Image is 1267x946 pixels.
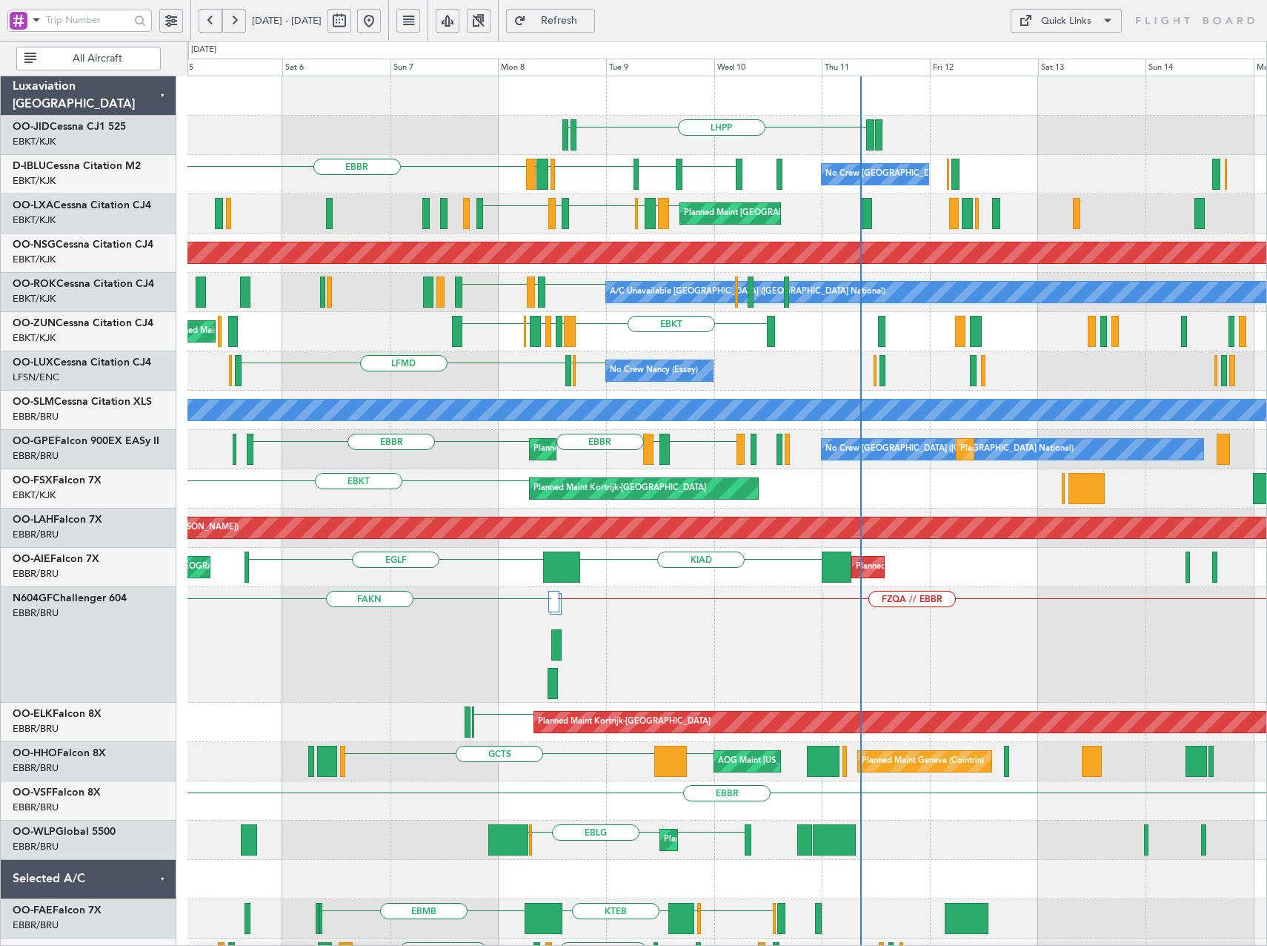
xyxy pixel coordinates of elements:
div: Planned Maint [GEOGRAPHIC_DATA] ([GEOGRAPHIC_DATA]) [856,556,1089,578]
a: EBBR/BRU [13,919,59,932]
div: No Crew [GEOGRAPHIC_DATA] ([GEOGRAPHIC_DATA] National) [825,438,1074,460]
a: OO-LUXCessna Citation CJ4 [13,357,151,368]
button: All Aircraft [16,47,161,70]
div: Sat 13 [1038,59,1146,76]
a: OO-LAHFalcon 7X [13,515,102,525]
a: LFSN/ENC [13,371,59,384]
a: D-IBLUCessna Citation M2 [13,161,141,171]
a: OO-JIDCessna CJ1 525 [13,122,126,132]
span: OO-HHO [13,748,57,758]
div: A/C Unavailable [GEOGRAPHIC_DATA] ([GEOGRAPHIC_DATA] National) [610,281,885,303]
a: N604GFChallenger 604 [13,593,127,603]
span: N604GF [13,593,53,603]
span: [DATE] - [DATE] [252,14,322,27]
div: No Crew [GEOGRAPHIC_DATA] ([GEOGRAPHIC_DATA] National) [825,163,1074,185]
button: Refresh [506,9,595,33]
div: Sat 6 [282,59,390,76]
div: Thu 11 [822,59,930,76]
div: Planned Maint [GEOGRAPHIC_DATA] ([GEOGRAPHIC_DATA] National) [533,438,802,460]
a: EBBR/BRU [13,528,59,541]
button: Quick Links [1011,9,1122,33]
a: EBBR/BRU [13,761,59,775]
a: EBBR/BRU [13,567,59,580]
div: Sun 14 [1145,59,1254,76]
a: OO-HHOFalcon 8X [13,748,106,758]
a: EBKT/KJK [13,331,56,345]
span: OO-ROK [13,279,56,289]
a: OO-ZUNCessna Citation CJ4 [13,318,153,328]
a: OO-ELKFalcon 8X [13,709,102,719]
a: OO-FSXFalcon 7X [13,475,102,486]
a: EBBR/BRU [13,722,59,735]
div: Quick Links [1041,14,1091,29]
span: OO-ZUN [13,318,56,328]
span: All Aircraft [39,53,156,64]
a: OO-NSGCessna Citation CJ4 [13,239,153,250]
a: EBKT/KJK [13,292,56,305]
div: Fri 5 [174,59,282,76]
div: Fri 12 [930,59,1038,76]
span: Refresh [529,16,590,26]
span: OO-LAH [13,515,53,525]
a: OO-FAEFalcon 7X [13,905,102,916]
span: OO-LUX [13,357,53,368]
a: EBBR/BRU [13,606,59,620]
a: EBKT/KJK [13,214,56,227]
div: Wed 10 [714,59,822,76]
span: D-IBLU [13,161,46,171]
a: OO-WLPGlobal 5500 [13,827,116,837]
a: OO-ROKCessna Citation CJ4 [13,279,154,289]
span: OO-GPE [13,436,55,446]
div: Planned Maint [GEOGRAPHIC_DATA] ([GEOGRAPHIC_DATA] National) [960,438,1228,460]
span: OO-VSF [13,787,52,798]
span: OO-FSX [13,475,53,486]
a: EBBR/BRU [13,801,59,814]
div: Planned Maint Geneva (Cointrin) [862,750,984,773]
span: OO-AIE [13,554,50,564]
div: No Crew Nancy (Essey) [610,360,698,382]
div: Planned Maint Kortrijk-[GEOGRAPHIC_DATA] [538,711,711,733]
a: OO-VSFFalcon 8X [13,787,101,798]
a: OO-AIEFalcon 7X [13,554,99,564]
a: EBBR/BRU [13,410,59,423]
span: OO-ELK [13,709,53,719]
a: EBKT/KJK [13,135,56,148]
span: OO-LXA [13,200,53,211]
a: EBKT/KJK [13,174,56,188]
input: Trip Number [46,9,130,31]
span: OO-SLM [13,397,54,407]
div: Planned Maint Kortrijk-[GEOGRAPHIC_DATA] [533,477,706,500]
div: AOG Maint [US_STATE] ([GEOGRAPHIC_DATA]) [718,750,897,773]
a: EBBR/BRU [13,840,59,853]
span: OO-JID [13,122,50,132]
a: OO-LXACessna Citation CJ4 [13,200,151,211]
a: EBKT/KJK [13,489,56,502]
span: OO-NSG [13,239,56,250]
span: OO-WLP [13,827,56,837]
div: Planned Maint [GEOGRAPHIC_DATA] ([GEOGRAPHIC_DATA] National) [684,202,952,225]
a: EBBR/BRU [13,449,59,463]
div: Mon 8 [498,59,606,76]
a: OO-GPEFalcon 900EX EASy II [13,436,159,446]
a: OO-SLMCessna Citation XLS [13,397,152,407]
div: Tue 9 [606,59,714,76]
div: Sun 7 [390,59,499,76]
a: EBKT/KJK [13,253,56,266]
div: [DATE] [191,44,216,56]
span: OO-FAE [13,905,53,916]
div: Planned Maint Liege [664,829,741,851]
